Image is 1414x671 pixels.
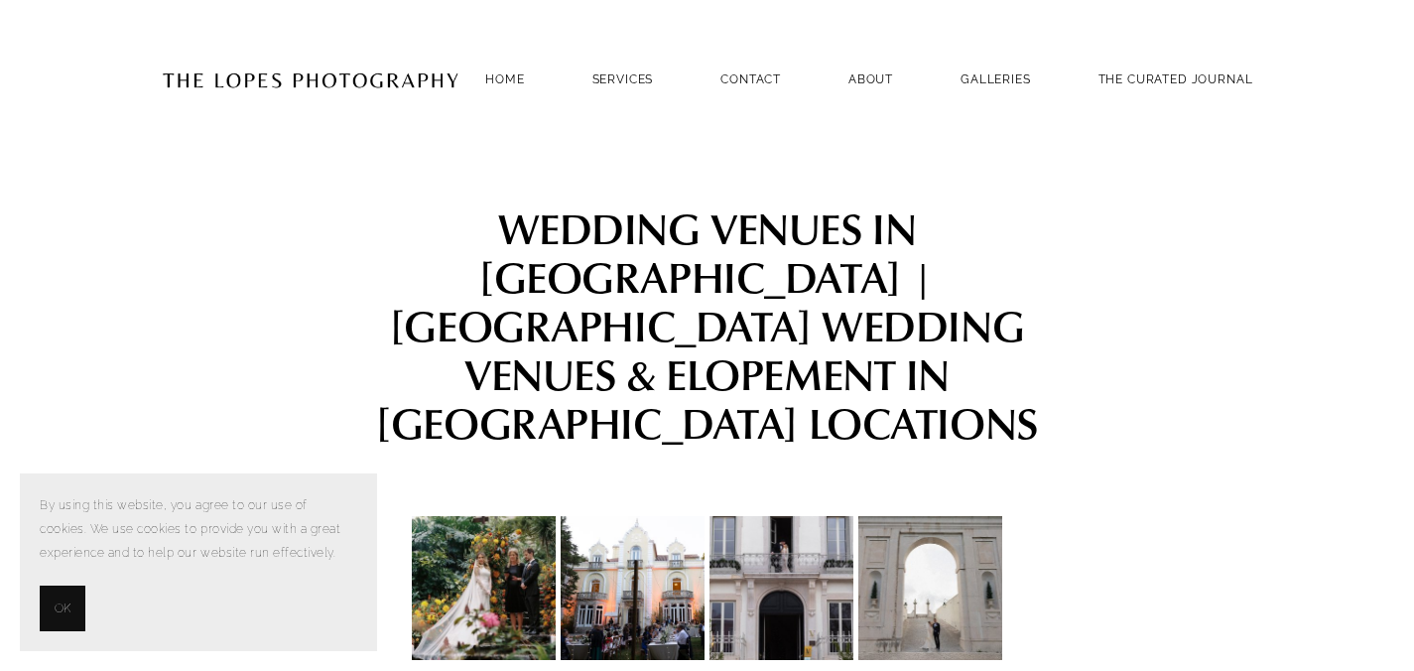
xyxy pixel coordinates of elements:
p: By using this website, you agree to our use of cookies. We use cookies to provide you with a grea... [40,493,357,566]
button: OK [40,586,85,631]
a: Contact [720,66,781,92]
a: THE CURATED JOURNAL [1098,66,1253,92]
img: CAMÉLIA GARDENS [545,516,764,660]
section: Cookie banner [20,473,377,651]
a: GALLERIES [961,66,1031,92]
span: OK [55,597,70,620]
a: Home [485,66,524,92]
img: Portugal Wedding Photographer | The Lopes Photography [162,31,459,128]
h1: WEDDING VENUES IN [GEOGRAPHIC_DATA] | [GEOGRAPHIC_DATA] WEDDING VENUES & ELOPEMENT IN [GEOGRAPHIC... [350,203,1065,447]
a: SERVICES [592,72,654,86]
a: ABOUT [848,66,893,92]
